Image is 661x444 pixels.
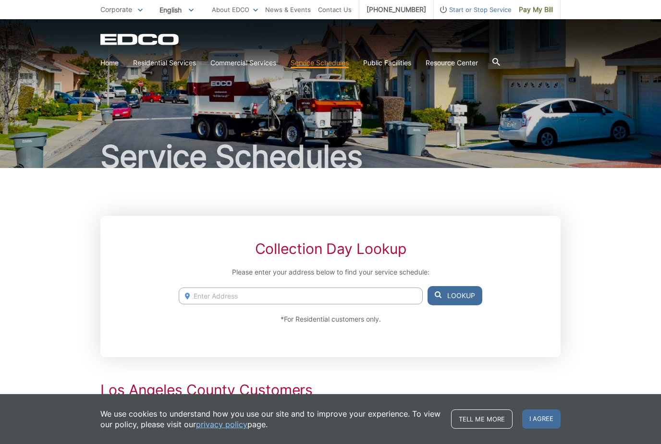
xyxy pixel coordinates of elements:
a: About EDCO [212,4,258,15]
a: Home [100,58,119,68]
a: Residential Services [133,58,196,68]
p: Please enter your address below to find your service schedule: [179,267,482,277]
a: Commercial Services [210,58,276,68]
a: Tell me more [451,409,513,429]
a: EDCD logo. Return to the homepage. [100,34,180,45]
h2: Collection Day Lookup [179,240,482,257]
a: privacy policy [196,419,247,430]
span: Pay My Bill [519,4,553,15]
input: Enter Address [179,288,423,304]
span: I agree [522,409,561,429]
h1: Service Schedules [100,141,561,172]
span: English [152,2,201,18]
h2: Los Angeles County Customers [100,381,561,398]
span: Corporate [100,5,132,13]
a: Public Facilities [363,58,411,68]
p: We use cookies to understand how you use our site and to improve your experience. To view our pol... [100,408,441,430]
a: Contact Us [318,4,352,15]
button: Lookup [428,286,482,305]
p: *For Residential customers only. [179,314,482,324]
a: Service Schedules [291,58,349,68]
a: News & Events [265,4,311,15]
a: Resource Center [426,58,478,68]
